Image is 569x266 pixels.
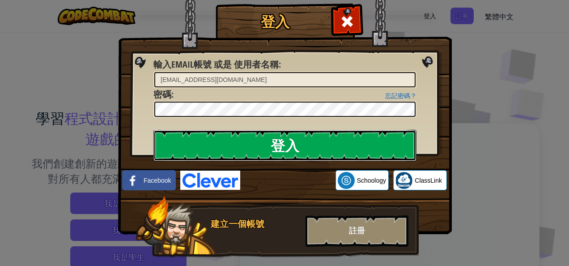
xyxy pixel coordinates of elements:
[153,58,281,71] label: :
[385,92,416,99] a: 忘記密碼？
[153,88,171,100] span: 密碼
[153,58,279,70] span: 輸入Email帳號 或是 使用者名稱
[211,218,300,231] div: 建立一個帳號
[124,172,141,189] img: facebook_small.png
[153,88,174,101] label: :
[395,172,412,189] img: classlink-logo-small.png
[153,130,416,161] input: 登入
[144,176,171,185] span: Facebook
[306,215,408,247] div: 註冊
[415,176,442,185] span: ClassLink
[357,176,386,185] span: Schoology
[240,171,335,190] iframe: 「使用 Google 帳戶登入」按鈕
[218,14,332,30] h1: 登入
[180,171,240,190] img: clever-logo-blue.png
[338,172,355,189] img: schoology.png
